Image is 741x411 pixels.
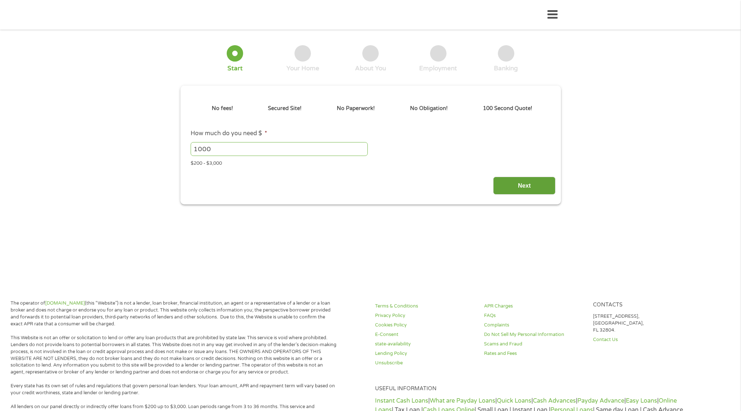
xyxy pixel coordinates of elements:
[11,334,338,376] p: This Website is not an offer or solicitation to lend or offer any loan products that are prohibit...
[484,341,584,348] a: Scams and Fraud
[419,64,457,73] div: Employment
[191,157,550,167] div: $200 - $3,000
[577,397,624,404] a: Payday Advance
[410,105,448,113] p: No Obligation!
[375,385,693,392] h4: Useful Information
[430,397,495,404] a: What are Payday Loans
[484,312,584,319] a: FAQs
[626,397,657,404] a: Easy Loans
[484,303,584,310] a: APR Charges
[227,64,243,73] div: Start
[593,336,693,343] a: Contact Us
[593,313,693,334] p: [STREET_ADDRESS], [GEOGRAPHIC_DATA], FL 32804.
[484,322,584,329] a: Complaints
[212,105,233,113] p: No fees!
[375,331,475,338] a: E-Consent
[375,322,475,329] a: Cookies Policy
[375,341,475,348] a: state-availability
[493,177,555,195] input: Next
[375,350,475,357] a: Lending Policy
[375,397,428,404] a: Instant Cash Loans
[484,350,584,357] a: Rates and Fees
[497,397,531,404] a: Quick Loans
[286,64,319,73] div: Your Home
[45,300,85,306] a: [DOMAIN_NAME]
[268,105,301,113] p: Secured Site!
[375,360,475,367] a: Unsubscribe
[494,64,518,73] div: Banking
[375,312,475,319] a: Privacy Policy
[11,300,338,328] p: The operator of (this “Website”) is not a lender, loan broker, financial institution, an agent or...
[337,105,375,113] p: No Paperwork!
[355,64,386,73] div: About You
[483,105,532,113] p: 100 Second Quote!
[593,302,693,309] h4: Contacts
[191,130,267,137] label: How much do you need $
[484,331,584,338] a: Do Not Sell My Personal Information
[11,383,338,396] p: Every state has its own set of rules and regulations that govern personal loan lenders. Your loan...
[375,303,475,310] a: Terms & Conditions
[533,397,576,404] a: Cash Advances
